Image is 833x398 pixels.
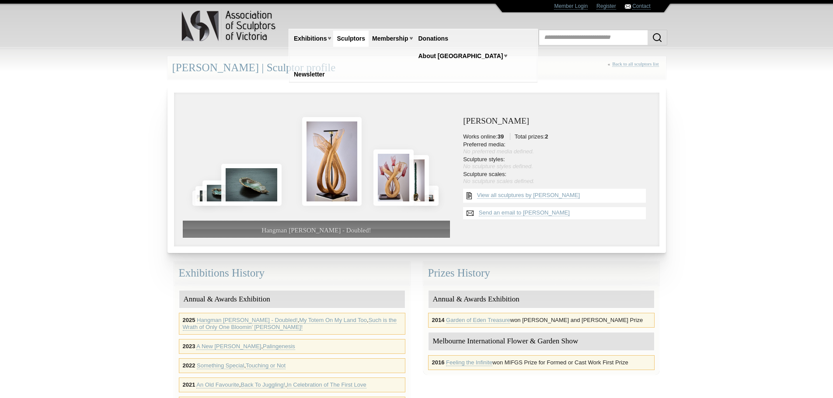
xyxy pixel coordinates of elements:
[608,61,661,76] div: «
[401,155,429,206] img: My Totem On My Land Too
[179,313,405,335] div: , ,
[241,381,286,388] a: Back To Juggling!
[290,66,328,83] a: Newsletter
[369,31,411,47] a: Membership
[183,381,195,388] strong: 2021
[554,3,588,10] a: Member Login
[463,141,650,155] li: Preferred media:
[202,180,243,206] img: Eden’s Flutter
[612,61,659,67] a: Back to all sculptors list
[183,317,195,323] strong: 2025
[423,262,659,285] div: Prizes History
[197,317,297,324] a: Hangman [PERSON_NAME] - Doubled!
[422,186,439,206] img: Palingenesis
[446,359,492,366] a: Feeling the Infinite
[463,133,650,140] li: Works online: Total prizes:
[179,291,405,308] div: Annual & Awards Exhibition
[221,164,282,206] img: Always There for You
[463,189,475,203] img: View all {sculptor_name} sculptures list
[463,207,477,219] img: Send an email to Jackie Mackinnon
[652,32,662,43] img: Search
[192,190,216,206] img: Edens Breakfast for the Devil
[415,31,452,47] a: Donations
[479,209,570,216] a: Send an email to [PERSON_NAME]
[545,133,548,140] strong: 2
[287,381,366,388] a: In Celebration of The First Love
[428,313,655,328] div: won [PERSON_NAME] and [PERSON_NAME] Prize
[632,3,650,10] a: Contact
[197,362,244,369] a: Something Special
[196,381,239,388] a: An Old Favourite
[181,9,277,43] img: logo.png
[429,332,654,350] div: Melbourne International Flower & Garden Show
[179,358,405,373] div: ,
[463,117,650,126] h3: [PERSON_NAME]
[183,317,397,331] a: Such is the Wrath of Only One Bloomin’ [PERSON_NAME]!
[333,31,369,47] a: Sculptors
[174,262,410,285] div: Exhibitions History
[196,343,261,350] a: A New [PERSON_NAME]
[596,3,616,10] a: Register
[428,355,655,370] div: won MIFGS Prize for Formed or Cast Work First Prize
[446,317,510,324] a: Garden of Eden Treasure
[498,133,504,140] strong: 39
[463,156,650,170] li: Sculpture styles:
[195,186,225,206] img: Falling
[246,362,286,369] a: Touching or Not
[432,359,445,366] strong: 2016
[299,317,367,324] a: My Totem On My Land Too
[429,291,654,308] div: Annual & Awards Exhibition
[432,317,445,323] strong: 2014
[261,227,371,234] span: Hangman [PERSON_NAME] - Doubled!
[463,178,650,185] div: No sculpture scales defined.
[463,171,650,185] li: Sculpture scales:
[463,148,650,155] div: No preferred media defined.
[477,192,580,199] a: View all sculptures by [PERSON_NAME]
[415,48,507,64] a: About [GEOGRAPHIC_DATA]
[263,343,295,350] a: Palingenesis
[463,163,650,170] div: No sculpture styles defined.
[179,377,405,392] div: , ,
[625,4,631,9] img: Contact ASV
[183,343,195,350] strong: 2023
[373,149,414,205] img: Such is the Wrath of Only One Bloomin’ Lily!
[167,56,666,80] div: [PERSON_NAME] | Sculptor profile
[183,362,195,369] strong: 2022
[179,339,405,354] div: ,
[290,31,330,47] a: Exhibitions
[302,117,362,205] img: Hangman Lily - Doubled!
